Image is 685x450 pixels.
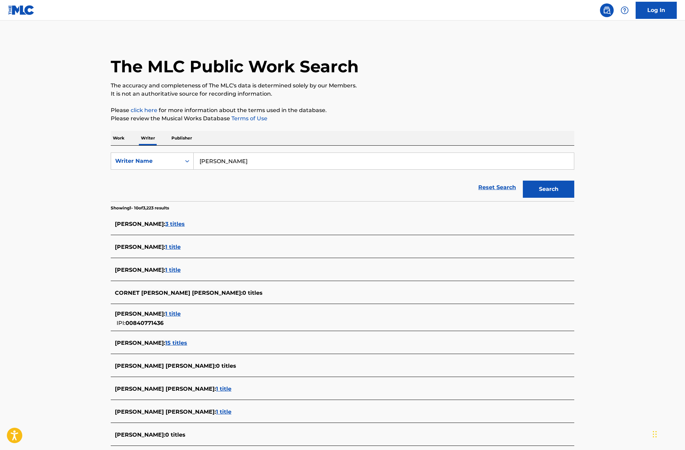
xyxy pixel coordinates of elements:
button: Search [523,181,574,198]
p: It is not an authoritative source for recording information. [111,90,574,98]
a: Public Search [600,3,614,17]
p: Please review the Musical Works Database [111,114,574,123]
p: Showing 1 - 10 of 3,223 results [111,205,169,211]
span: IPI: [117,320,125,326]
img: search [603,6,611,14]
span: [PERSON_NAME] : [115,340,165,346]
p: Please for more information about the terms used in the database. [111,106,574,114]
span: [PERSON_NAME] : [115,221,165,227]
span: 0 titles [216,363,236,369]
span: [PERSON_NAME] [PERSON_NAME] : [115,363,216,369]
a: Terms of Use [230,115,267,122]
span: [PERSON_NAME] : [115,311,165,317]
form: Search Form [111,153,574,201]
span: [PERSON_NAME] : [115,244,165,250]
div: Drag [653,424,657,445]
span: [PERSON_NAME] : [115,431,165,438]
span: [PERSON_NAME] [PERSON_NAME] : [115,386,216,392]
a: Log In [636,2,677,19]
span: CORNET [PERSON_NAME] [PERSON_NAME] : [115,290,242,296]
p: The accuracy and completeness of The MLC's data is determined solely by our Members. [111,82,574,90]
div: Writer Name [115,157,177,165]
a: Reset Search [475,180,519,195]
span: [PERSON_NAME] : [115,267,165,273]
span: 1 title [165,311,181,317]
span: 1 title [216,386,231,392]
span: 1 title [165,244,181,250]
p: Work [111,131,127,145]
iframe: Chat Widget [651,417,685,450]
span: 1 title [216,409,231,415]
span: 15 titles [165,340,187,346]
p: Writer [139,131,157,145]
a: click here [131,107,157,113]
span: 0 titles [242,290,263,296]
span: 3 titles [165,221,185,227]
img: help [621,6,629,14]
div: Help [618,3,632,17]
span: 1 title [165,267,181,273]
span: 0 titles [165,431,185,438]
img: MLC Logo [8,5,35,15]
p: Publisher [169,131,194,145]
span: 00840771436 [125,320,164,326]
span: [PERSON_NAME] [PERSON_NAME] : [115,409,216,415]
h1: The MLC Public Work Search [111,56,359,77]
